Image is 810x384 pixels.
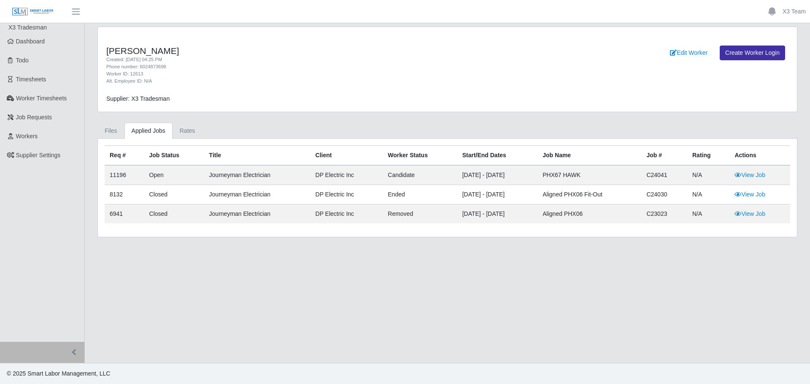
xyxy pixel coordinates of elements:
[105,185,144,204] td: 8132
[457,185,538,204] td: [DATE] - [DATE]
[641,185,687,204] td: C24030
[687,185,729,204] td: N/A
[537,204,641,224] td: Aligned PHX06
[106,70,499,78] div: Worker ID: 12613
[687,165,729,185] td: N/A
[383,204,457,224] td: removed
[457,204,538,224] td: [DATE] - [DATE]
[734,172,765,178] a: View Job
[687,146,729,166] th: Rating
[144,185,204,204] td: Closed
[12,7,54,16] img: SLM Logo
[641,165,687,185] td: C24041
[641,146,687,166] th: Job #
[105,146,144,166] th: Req #
[97,123,124,139] a: Files
[310,185,383,204] td: DP Electric Inc
[7,370,110,377] span: © 2025 Smart Labor Management, LLC
[106,46,499,56] h4: [PERSON_NAME]
[783,7,806,16] a: X3 Team
[537,165,641,185] td: PHX67 HAWK
[204,165,310,185] td: Journeyman Electrician
[16,76,46,83] span: Timesheets
[204,146,310,166] th: Title
[16,114,52,121] span: Job Requests
[720,46,785,60] a: Create Worker Login
[734,210,765,217] a: View Job
[106,78,499,85] div: Alt. Employee ID: N/A
[383,146,457,166] th: Worker Status
[383,165,457,185] td: candidate
[106,95,170,102] span: Supplier: X3 Tradesman
[310,165,383,185] td: DP Electric Inc
[16,95,67,102] span: Worker Timesheets
[144,204,204,224] td: Closed
[310,204,383,224] td: DP Electric Inc
[173,123,202,139] a: Rates
[16,133,38,140] span: Workers
[106,63,499,70] div: Phone number: 6024873698
[537,185,641,204] td: Aligned PHX06 Fit-Out
[457,146,538,166] th: Start/End Dates
[729,146,790,166] th: Actions
[8,24,47,31] span: X3 Tradesman
[457,165,538,185] td: [DATE] - [DATE]
[310,146,383,166] th: Client
[124,123,173,139] a: Applied Jobs
[204,204,310,224] td: Journeyman Electrician
[383,185,457,204] td: ended
[641,204,687,224] td: C23023
[144,165,204,185] td: Open
[105,204,144,224] td: 6941
[144,146,204,166] th: Job Status
[537,146,641,166] th: Job Name
[687,204,729,224] td: N/A
[664,46,713,60] a: Edit Worker
[204,185,310,204] td: Journeyman Electrician
[16,152,61,158] span: Supplier Settings
[16,38,45,45] span: Dashboard
[106,56,499,63] div: Created: [DATE] 04:25 PM
[105,165,144,185] td: 11196
[16,57,29,64] span: Todo
[734,191,765,198] a: View Job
